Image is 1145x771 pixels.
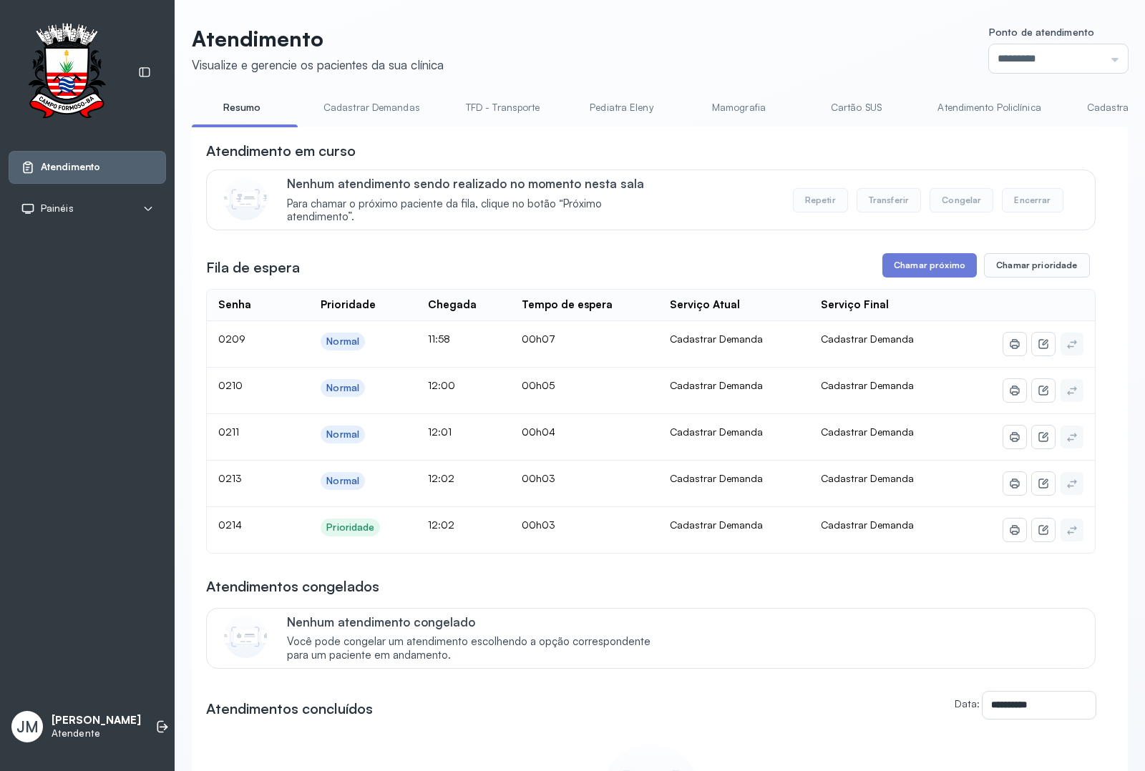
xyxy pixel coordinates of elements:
[326,521,374,534] div: Prioridade
[857,188,922,212] button: Transferir
[218,298,251,312] div: Senha
[670,472,798,485] div: Cadastrar Demanda
[688,96,789,119] a: Mamografia
[428,379,455,391] span: 12:00
[428,426,452,438] span: 12:01
[218,472,242,484] span: 0213
[989,26,1094,38] span: Ponto de atendimento
[218,426,239,438] span: 0211
[793,188,848,212] button: Repetir
[522,298,613,312] div: Tempo de espera
[670,379,798,392] div: Cadastrar Demanda
[224,177,267,220] img: Imagem de CalloutCard
[428,519,454,531] span: 12:02
[821,519,914,531] span: Cadastrar Demanda
[882,253,977,278] button: Chamar próximo
[452,96,555,119] a: TFD - Transporte
[41,202,74,215] span: Painéis
[326,475,359,487] div: Normal
[15,23,118,122] img: Logotipo do estabelecimento
[52,714,141,727] p: [PERSON_NAME]
[218,519,242,531] span: 0214
[206,257,300,278] h3: Fila de espera
[326,428,359,441] div: Normal
[670,333,798,345] div: Cadastrar Demanda
[984,253,1090,278] button: Chamar prioridade
[670,426,798,438] div: Cadastrar Demanda
[821,379,914,391] span: Cadastrar Demanda
[206,576,379,596] h3: Atendimentos congelados
[287,176,666,191] p: Nenhum atendimento sendo realizado no momento nesta sala
[428,333,450,345] span: 11:58
[21,160,154,175] a: Atendimento
[522,472,555,484] span: 00h03
[821,298,889,312] div: Serviço Final
[522,379,555,391] span: 00h05
[806,96,906,119] a: Cartão SUS
[206,141,356,161] h3: Atendimento em curso
[287,614,666,629] p: Nenhum atendimento congelado
[522,519,555,531] span: 00h03
[224,615,267,658] img: Imagem de CalloutCard
[522,333,555,345] span: 00h07
[326,382,359,394] div: Normal
[192,57,444,72] div: Visualize e gerencie os pacientes da sua clínica
[930,188,993,212] button: Congelar
[571,96,671,119] a: Pediatra Eleny
[821,472,914,484] span: Cadastrar Demanda
[41,161,100,173] span: Atendimento
[218,379,243,391] span: 0210
[821,333,914,345] span: Cadastrar Demanda
[428,472,454,484] span: 12:02
[52,727,141,740] p: Atendente
[192,26,444,51] p: Atendimento
[522,426,555,438] span: 00h04
[287,197,666,225] span: Para chamar o próximo paciente da fila, clique no botão “Próximo atendimento”.
[670,298,740,312] div: Serviço Atual
[821,426,914,438] span: Cadastrar Demanda
[309,96,434,119] a: Cadastrar Demandas
[955,697,980,709] label: Data:
[428,298,477,312] div: Chegada
[192,96,292,119] a: Resumo
[670,519,798,531] div: Cadastrar Demanda
[218,333,245,345] span: 0209
[287,635,666,662] span: Você pode congelar um atendimento escolhendo a opção correspondente para um paciente em andamento.
[206,699,373,719] h3: Atendimentos concluídos
[326,335,359,348] div: Normal
[1002,188,1063,212] button: Encerrar
[923,96,1055,119] a: Atendimento Policlínica
[321,298,376,312] div: Prioridade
